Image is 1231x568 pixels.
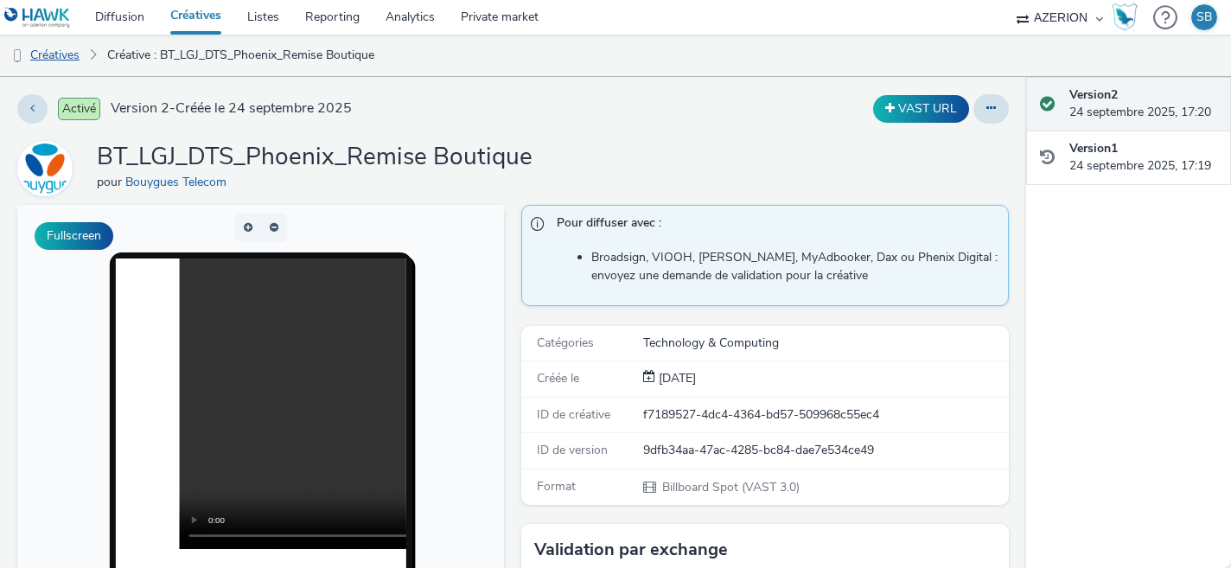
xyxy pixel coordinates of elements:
[537,370,579,386] span: Créée le
[1069,140,1217,176] div: 24 septembre 2025, 17:19
[869,95,973,123] div: Dupliquer la créative en un VAST URL
[1112,3,1138,31] img: Hawk Academy
[20,144,70,194] img: Bouygues Telecom
[125,174,233,190] a: Bouygues Telecom
[1196,4,1212,30] div: SB
[537,442,608,458] span: ID de version
[643,442,1007,459] div: 9dfb34aa-47ac-4285-bc84-dae7e534ce49
[557,214,990,237] span: Pour diffuser avec :
[537,335,594,351] span: Catégories
[1069,86,1118,103] strong: Version 2
[655,370,696,386] span: [DATE]
[58,98,100,120] span: Activé
[1069,86,1217,122] div: 24 septembre 2025, 17:20
[591,249,998,284] li: Broadsign, VIOOH, [PERSON_NAME], MyAdbooker, Dax ou Phenix Digital : envoyez une demande de valid...
[17,160,80,176] a: Bouygues Telecom
[534,537,728,563] h3: Validation par exchange
[643,335,1007,352] div: Technology & Computing
[537,406,610,423] span: ID de créative
[1112,3,1145,31] a: Hawk Academy
[873,95,969,123] button: VAST URL
[1069,140,1118,156] strong: Version 1
[537,478,576,495] span: Format
[660,479,800,495] span: Billboard Spot (VAST 3.0)
[99,35,383,76] a: Créative : BT_LGJ_DTS_Phoenix_Remise Boutique
[97,174,125,190] span: pour
[643,406,1007,424] div: f7189527-4dc4-4364-bd57-509968c55ec4
[4,7,71,29] img: undefined Logo
[9,48,26,65] img: dooh
[35,222,113,250] button: Fullscreen
[97,141,533,174] h1: BT_LGJ_DTS_Phoenix_Remise Boutique
[111,99,352,118] span: Version 2 - Créée le 24 septembre 2025
[655,370,696,387] div: Création 24 septembre 2025, 17:19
